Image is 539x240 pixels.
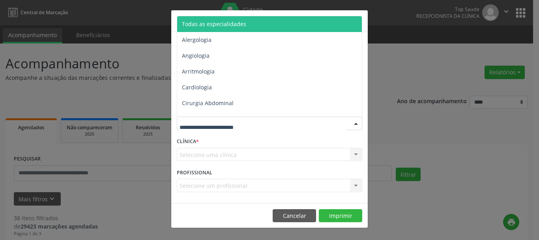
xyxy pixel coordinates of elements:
span: Angiologia [182,52,210,59]
span: Cirurgia Abdominal [182,99,234,107]
button: Imprimir [319,209,362,223]
label: PROFISSIONAL [177,166,212,179]
button: Cancelar [273,209,316,223]
h5: Relatório de agendamentos [177,16,267,26]
label: CLÍNICA [177,136,199,148]
span: Todas as especialidades [182,20,246,28]
span: Alergologia [182,36,211,43]
span: Arritmologia [182,68,215,75]
button: Close [352,10,368,30]
span: Cardiologia [182,83,212,91]
span: Cirurgia Bariatrica [182,115,230,123]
